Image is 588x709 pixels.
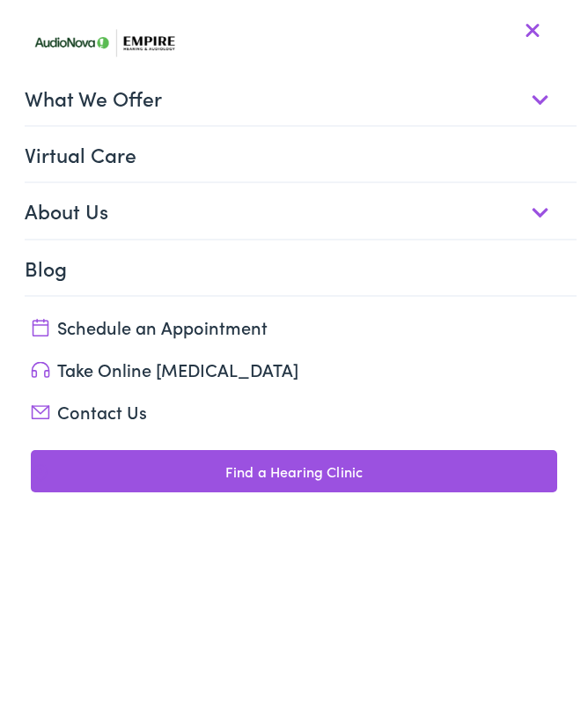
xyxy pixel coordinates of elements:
a: About Us [25,183,576,238]
img: utility icon [31,464,50,482]
a: Virtual Care [25,127,576,181]
a: Blog [25,240,576,295]
a: Take Online [MEDICAL_DATA] [31,357,556,381]
a: Contact Us [31,399,556,424]
img: utility icon [31,362,50,379]
img: utility icon [31,405,50,419]
img: utility icon [31,319,50,336]
a: Schedule an Appointment [31,314,556,339]
a: What We Offer [25,70,576,125]
a: Find a Hearing Clinic [31,450,556,492]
